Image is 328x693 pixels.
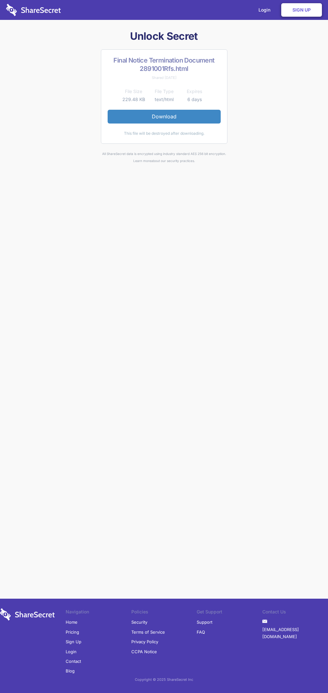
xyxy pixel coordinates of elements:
[131,617,147,627] a: Security
[149,88,179,95] th: File Type
[197,608,262,617] li: Get Support
[66,617,78,627] a: Home
[66,608,131,617] li: Navigation
[66,627,79,637] a: Pricing
[6,4,61,16] img: logo-wordmark-white-trans-d4663122ce5f474addd5e946df7df03e33cb6a1c49d2221995e7729f52c070b2.svg
[262,625,328,642] a: [EMAIL_ADDRESS][DOMAIN_NAME]
[108,110,221,123] a: Download
[131,637,158,646] a: Privacy Policy
[66,647,77,656] a: Login
[281,3,322,17] a: Sign Up
[119,96,149,103] td: 229.48 KB
[133,159,151,163] a: Learn more
[131,627,165,637] a: Terms of Service
[262,608,328,617] li: Contact Us
[66,637,81,646] a: Sign Up
[66,656,81,666] a: Contact
[149,96,179,103] td: text/html
[131,647,157,656] a: CCPA Notice
[108,130,221,137] div: This file will be destroyed after downloading.
[108,74,221,81] div: Shared [DATE]
[197,617,212,627] a: Support
[197,627,205,637] a: FAQ
[108,56,221,73] h2: Final Notice Termination Document 2891001Rfs.html
[66,666,75,676] a: Blog
[179,96,210,103] td: 6 days
[179,88,210,95] th: Expires
[119,88,149,95] th: File Size
[131,608,197,617] li: Policies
